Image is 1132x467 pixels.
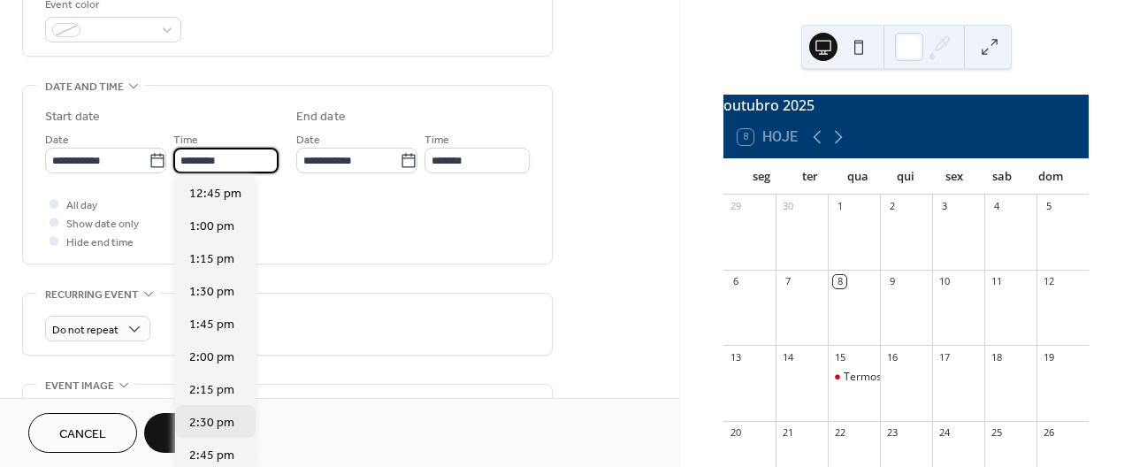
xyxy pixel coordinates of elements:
[990,426,1003,440] div: 25
[66,215,139,233] span: Show date only
[45,286,139,304] span: Recurring event
[59,425,106,444] span: Cancel
[1042,275,1055,288] div: 12
[729,275,742,288] div: 6
[937,275,951,288] div: 10
[1042,350,1055,364] div: 19
[781,275,794,288] div: 7
[45,78,124,96] span: Date and time
[729,350,742,364] div: 13
[189,185,241,203] span: 12:45 pm
[45,131,69,149] span: Date
[828,370,880,385] div: Termos em ingles com Leticia Cruz
[833,350,846,364] div: 15
[930,159,978,195] div: sex
[885,200,899,213] div: 2
[189,414,234,433] span: 2:30 pm
[296,131,320,149] span: Date
[52,320,119,341] span: Do not repeat
[833,275,846,288] div: 8
[189,348,234,367] span: 2:00 pm
[1027,159,1075,195] div: dom
[785,159,833,195] div: ter
[45,108,100,126] div: Start date
[990,350,1003,364] div: 18
[738,159,785,195] div: seg
[937,426,951,440] div: 24
[990,275,1003,288] div: 11
[937,350,951,364] div: 17
[1042,426,1055,440] div: 26
[189,250,234,269] span: 1:15 pm
[844,370,1077,385] div: Termos [PERSON_NAME] com [PERSON_NAME]
[882,159,929,195] div: qui
[781,200,794,213] div: 30
[45,377,114,395] span: Event image
[189,381,234,400] span: 2:15 pm
[723,95,1089,116] div: outubro 2025
[189,283,234,302] span: 1:30 pm
[885,350,899,364] div: 16
[66,233,134,252] span: Hide end time
[833,200,846,213] div: 1
[296,108,346,126] div: End date
[834,159,882,195] div: qua
[990,200,1003,213] div: 4
[833,426,846,440] div: 22
[189,218,234,236] span: 1:00 pm
[144,413,235,453] button: Save
[28,413,137,453] button: Cancel
[729,200,742,213] div: 29
[1042,200,1055,213] div: 5
[781,426,794,440] div: 21
[729,426,742,440] div: 20
[978,159,1026,195] div: sab
[189,447,234,465] span: 2:45 pm
[781,350,794,364] div: 14
[424,131,449,149] span: Time
[937,200,951,213] div: 3
[885,426,899,440] div: 23
[173,131,198,149] span: Time
[189,316,234,334] span: 1:45 pm
[885,275,899,288] div: 9
[66,196,97,215] span: All day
